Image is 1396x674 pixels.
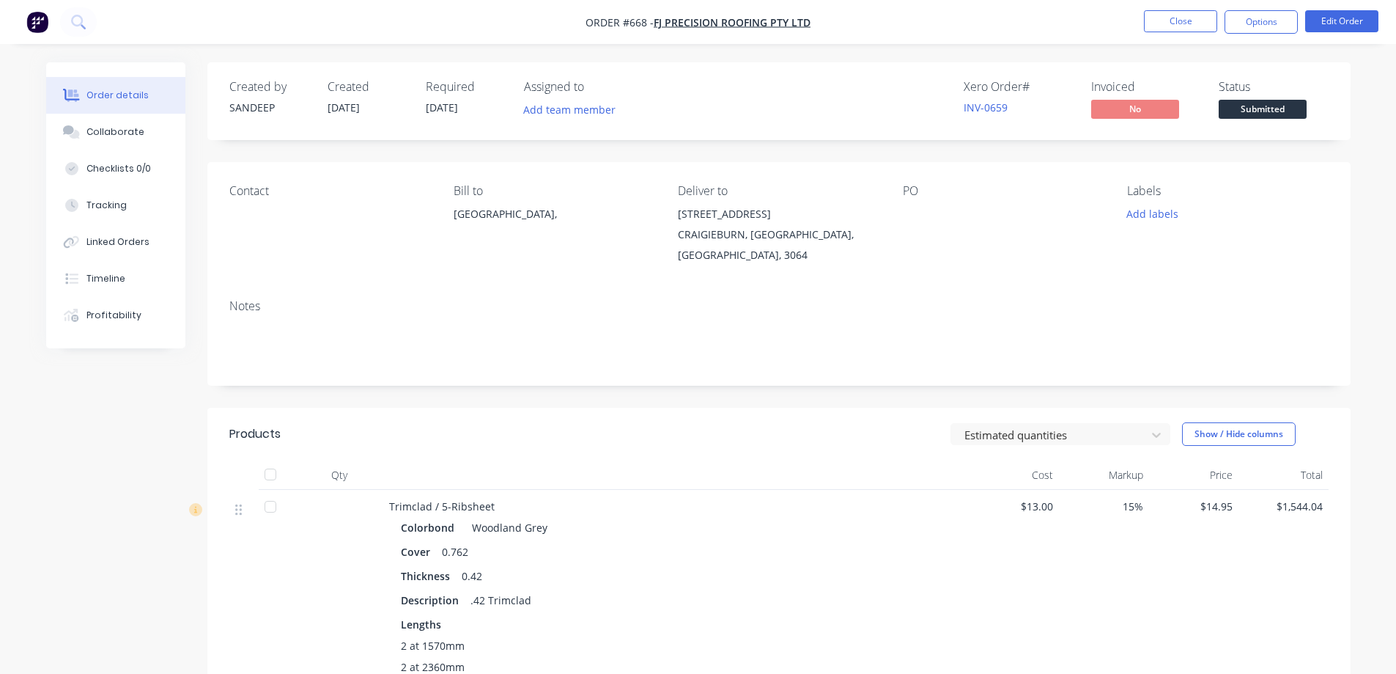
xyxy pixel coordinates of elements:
div: [STREET_ADDRESS] [678,204,879,224]
div: Status [1219,80,1329,94]
img: Factory [26,11,48,33]
div: Thickness [401,565,456,587]
div: Products [229,425,281,443]
button: Add team member [515,100,623,120]
div: Colorbond [401,517,460,538]
a: FJ Precision Roofing Pty Ltd [654,15,810,29]
button: Options [1225,10,1298,34]
div: Created [328,80,408,94]
button: Edit Order [1305,10,1378,32]
span: No [1091,100,1179,118]
div: Profitability [86,309,141,322]
div: Description [401,590,465,611]
span: Lengths [401,617,441,632]
div: Bill to [454,184,654,198]
div: Woodland Grey [466,517,547,538]
span: 2 at 1570mm [401,638,465,653]
div: Total [1238,461,1329,490]
span: Submitted [1219,100,1307,118]
button: Add team member [524,100,624,120]
div: Price [1149,461,1239,490]
button: Show / Hide columns [1182,422,1296,446]
span: $14.95 [1155,499,1233,514]
button: Submitted [1219,100,1307,122]
div: [GEOGRAPHIC_DATA], [454,204,654,251]
div: Notes [229,299,1329,313]
button: Linked Orders [46,224,185,260]
div: Qty [295,461,383,490]
div: [GEOGRAPHIC_DATA], [454,204,654,224]
div: Cost [970,461,1060,490]
div: Order details [86,89,149,102]
div: SANDEEP [229,100,310,115]
span: 15% [1065,499,1143,514]
div: Assigned to [524,80,671,94]
button: Collaborate [46,114,185,150]
div: Xero Order # [964,80,1074,94]
button: Close [1144,10,1217,32]
span: Order #668 - [586,15,654,29]
div: PO [903,184,1104,198]
div: [STREET_ADDRESS]CRAIGIEBURN, [GEOGRAPHIC_DATA], [GEOGRAPHIC_DATA], 3064 [678,204,879,265]
div: Checklists 0/0 [86,162,151,175]
span: $1,544.04 [1244,499,1323,514]
div: Timeline [86,272,125,285]
div: Linked Orders [86,235,149,249]
button: Checklists 0/0 [46,150,185,187]
button: Tracking [46,187,185,224]
div: Deliver to [678,184,879,198]
div: 0.762 [436,541,474,563]
div: 0.42 [456,565,488,587]
span: Trimclad / 5-Ribsheet [389,499,495,513]
div: Required [426,80,506,94]
div: Contact [229,184,430,198]
div: Invoiced [1091,80,1201,94]
div: Tracking [86,199,127,212]
div: Labels [1127,184,1328,198]
div: Created by [229,80,310,94]
button: Add labels [1119,204,1186,224]
div: CRAIGIEBURN, [GEOGRAPHIC_DATA], [GEOGRAPHIC_DATA], 3064 [678,224,879,265]
span: [DATE] [328,100,360,114]
button: Profitability [46,297,185,334]
a: INV-0659 [964,100,1008,114]
span: [DATE] [426,100,458,114]
button: Order details [46,77,185,114]
div: Markup [1059,461,1149,490]
span: $13.00 [975,499,1054,514]
div: Collaborate [86,125,144,139]
button: Timeline [46,260,185,297]
div: .42 Trimclad [465,590,537,611]
div: Cover [401,541,436,563]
